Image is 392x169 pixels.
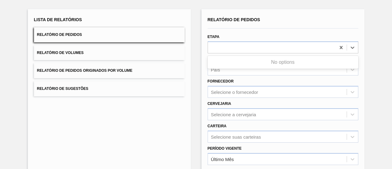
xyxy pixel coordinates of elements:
label: Fornecedor [208,79,234,83]
button: Relatório de Volumes [34,45,185,60]
span: Relatório de Volumes [37,51,84,55]
label: Carteira [208,124,227,128]
div: País [211,67,220,72]
span: Relatório de Pedidos Originados por Volume [37,68,133,73]
div: No options [208,57,358,67]
span: Relatório de Pedidos [37,33,82,37]
span: Relatório de Sugestões [37,86,89,91]
div: Selecione o fornecedor [211,90,258,95]
span: Lista de Relatórios [34,17,82,22]
div: Último Mês [211,156,234,162]
div: Selecione suas carteiras [211,134,261,139]
span: Relatório de Pedidos [208,17,260,22]
button: Relatório de Sugestões [34,81,185,96]
label: Cervejaria [208,102,231,106]
label: Etapa [208,35,220,39]
label: Período Vigente [208,146,242,151]
button: Relatório de Pedidos [34,27,185,42]
div: Selecione a cervejaria [211,112,256,117]
button: Relatório de Pedidos Originados por Volume [34,63,185,78]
